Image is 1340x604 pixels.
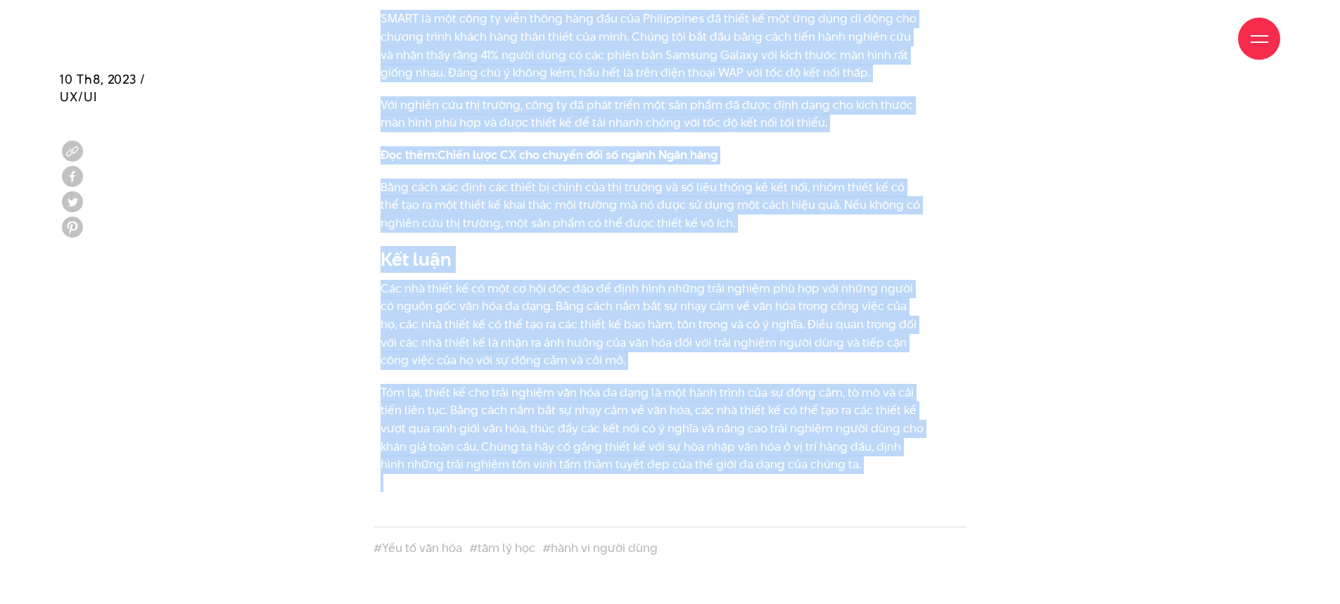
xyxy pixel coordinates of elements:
a: #Yếu tố văn hóa [374,539,462,556]
a: #hành vi người dùng [542,539,658,556]
strong: Đọc thêm: [381,146,717,163]
p: Bằng cách xác định các thiết bị chính của thị trường và số liệu thống kê kết nối, nhóm thiết kế c... [381,179,924,233]
p: Với nghiên cứu thị trường, công ty đã phát triển một sản phẩm đã được định dạng cho kích thước mà... [381,96,924,132]
span: 10 Th8, 2023 / UX/UI [60,70,146,105]
a: #tâm lý học [469,539,535,556]
p: Các nhà thiết kế có một cơ hội độc đáo để định hình những trải nghiệm phù hợp với những người có ... [381,280,924,370]
h2: Kết luận [381,246,924,273]
a: Chiến lược CX cho chuyển đổi số ngành Ngân hàng [438,146,717,163]
p: Tóm lại, thiết kế cho trải nghiệm văn hóa đa dạng là một hành trình của sự đồng cảm, tò mò và cải... [381,384,924,492]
